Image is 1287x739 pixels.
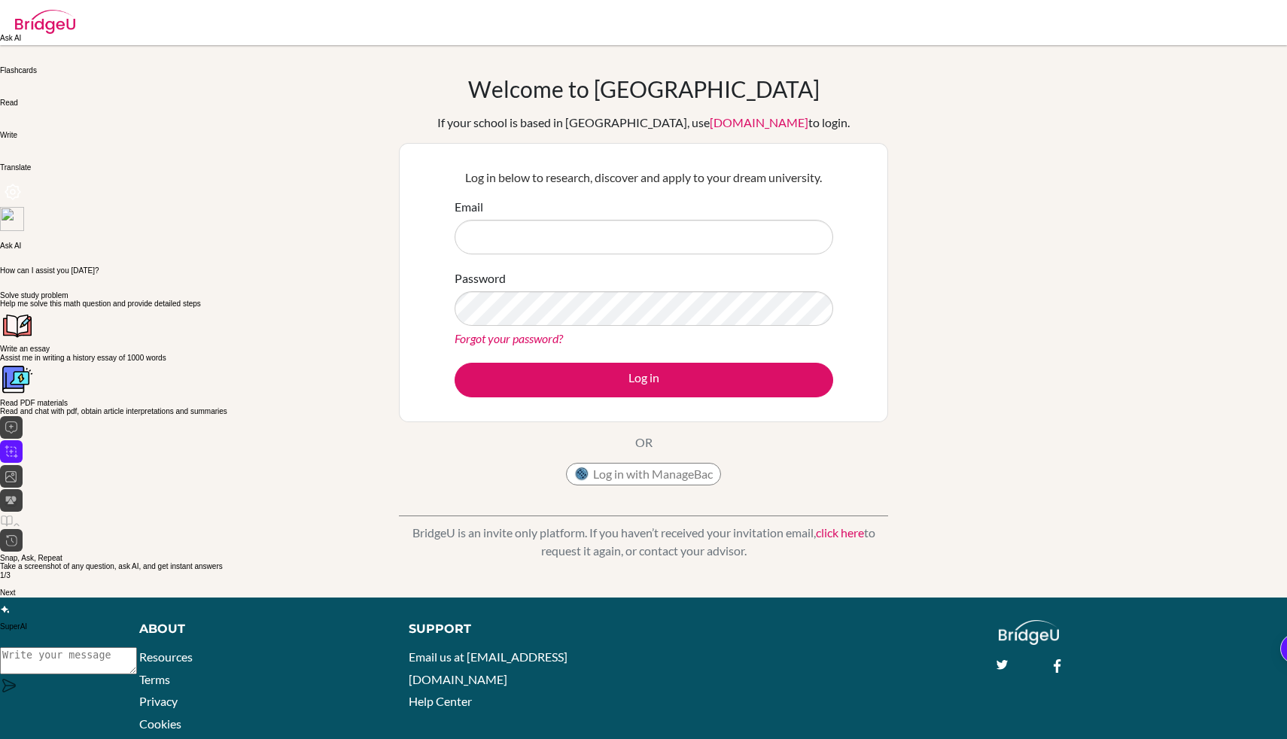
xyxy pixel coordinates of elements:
a: Help Center [409,694,472,708]
button: Log in with ManageBac [566,463,721,485]
a: Forgot your password? [455,331,563,345]
p: Log in below to research, discover and apply to your dream university. [455,169,833,187]
h1: Welcome to [GEOGRAPHIC_DATA] [468,75,820,102]
label: Email [455,198,483,216]
a: [DOMAIN_NAME] [710,115,808,129]
div: Support [409,620,627,638]
a: Email us at [EMAIL_ADDRESS][DOMAIN_NAME] [409,649,567,686]
div: If your school is based in [GEOGRAPHIC_DATA], use to login. [437,114,850,132]
a: click here [816,525,864,540]
button: Log in [455,363,833,397]
img: logo_white@2x-f4f0deed5e89b7ecb1c2cc34c3e3d731f90f0f143d5ea2071677605dd97b5244.png [999,620,1060,645]
p: BridgeU is an invite only platform. If you haven’t received your invitation email, to request it ... [399,524,888,560]
p: OR [635,433,653,452]
label: Password [455,269,506,287]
